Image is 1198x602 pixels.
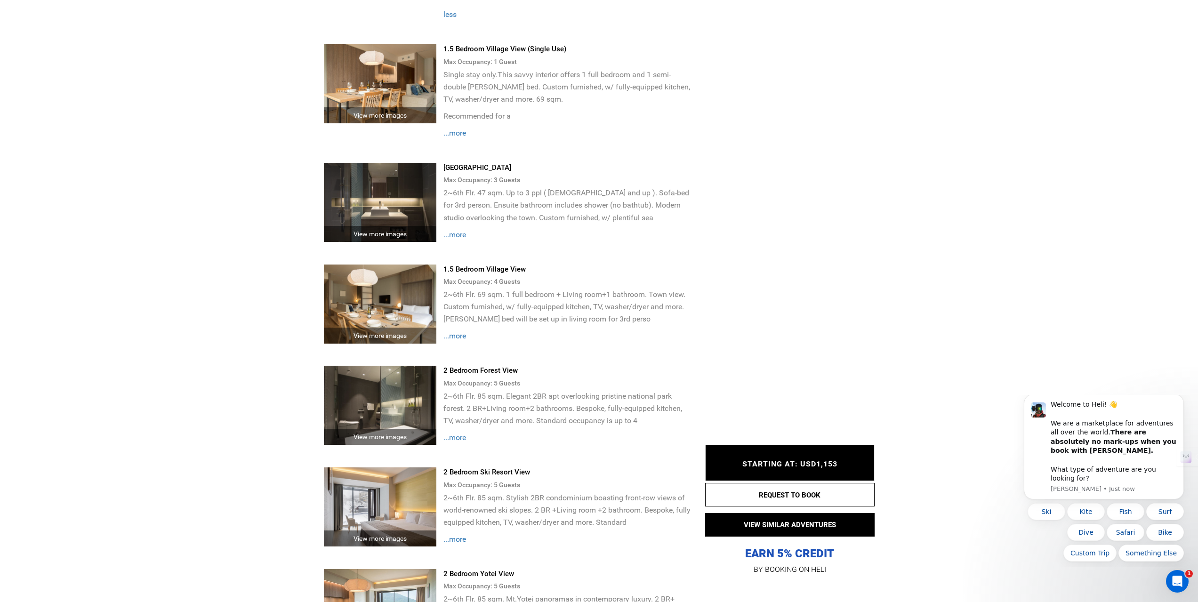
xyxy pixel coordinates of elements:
span: 1 [1185,570,1193,578]
div: 2 Bedroom Yotei View [443,569,691,579]
button: REQUEST TO BOOK [705,483,875,506]
img: 43a0be857636944e301feba297997ca2.png [324,366,437,445]
p: Message from Carl, sent Just now [41,90,167,98]
iframe: Intercom live chat [1166,570,1189,593]
p: Single stay only.This savvy interior offers 1 full bedroom and 1 semi-double [PERSON_NAME] bed. C... [443,69,691,105]
div: 1.5 Bedroom Village View [443,265,691,274]
button: Quick reply: Fish [97,108,135,125]
div: Message content [41,5,167,88]
p: 2~6th Flr. 85 sqm. Stylish 2BR condominium boasting front-row views of world-renowned ski slopes.... [443,492,691,529]
p: EARN 5% CREDIT [705,452,875,561]
button: Quick reply: Safari [97,129,135,146]
span: ...more [443,230,466,239]
span: s [517,481,520,489]
div: View more images [324,429,437,445]
div: 2 Bedroom Forest View [443,366,691,376]
div: Quick reply options [14,108,174,167]
iframe: Intercom notifications message [1010,395,1198,567]
p: 2~6th Flr. 85 sqm. Elegant 2BR apt overlooking pristine national park forest. 2 BR+Living room+2 ... [443,390,691,427]
div: Welcome to Heli! 👋 We are a marketplace for adventures all over the world. What type of adventure... [41,5,167,88]
img: c4d572bd6ed95a4b1c5f007d7c193108.png [324,467,437,546]
span: ...more [443,331,466,340]
div: [GEOGRAPHIC_DATA] [443,163,691,173]
button: Quick reply: Kite [57,108,95,125]
img: Profile image for Carl [21,8,36,23]
div: View more images [324,226,437,242]
span: ...more [443,535,466,544]
button: Quick reply: Dive [57,129,95,146]
div: View more images [324,328,437,344]
button: Quick reply: Something Else [109,150,174,167]
div: 2 Bedroom Ski Resort View [443,467,691,477]
div: View more images [324,107,437,123]
div: Max Occupancy: 5 Guest [443,579,691,593]
p: 2~6th Flr. 69 sqm. 1 full bedroom + Living room+1 bathroom. Town view. Custom furnished, w/ fully... [443,289,691,325]
img: 165b033bd6eddaaee5f8ee090678703e.png [324,265,437,344]
span: s [517,379,520,387]
div: Max Occupancy: 5 Guest [443,376,691,390]
div: Max Occupancy: 4 Guest [443,274,691,289]
p: BY BOOKING ON HELI [705,563,875,576]
span: s [517,176,520,184]
div: Max Occupancy: 1 Guest [443,55,691,69]
span: s [517,278,520,285]
span: ...more [443,128,466,137]
div: Max Occupancy: 5 Guest [443,478,691,492]
button: Quick reply: Surf [137,108,174,125]
div: 1.5 Bedroom Village View (Single Use) [443,44,691,54]
button: VIEW SIMILAR ADVENTURES [705,513,875,537]
button: Quick reply: Custom Trip [54,150,107,167]
p: Recommended for a [443,110,691,122]
span: less [443,10,457,19]
div: View more images [324,530,437,546]
button: Quick reply: Ski [18,108,56,125]
img: 344b3adb17bdb291705f9cea575c27fc.png [324,163,437,242]
b: There are absolutely no mark-ups when you book with [PERSON_NAME]. [41,33,167,59]
p: 2~6th Flr. 47 sqm. Up to 3 ppl ( [DEMOGRAPHIC_DATA] and up ). Sofa-bed for 3rd person. Ensuite ba... [443,187,691,224]
span: s [517,582,520,590]
span: ...more [443,433,466,442]
img: 9c1bd183ace7fc43189a551ef887002d.jpg [324,44,437,123]
button: Quick reply: Bike [137,129,174,146]
div: Max Occupancy: 3 Guest [443,173,691,187]
span: STARTING AT: USD1,153 [742,460,837,469]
